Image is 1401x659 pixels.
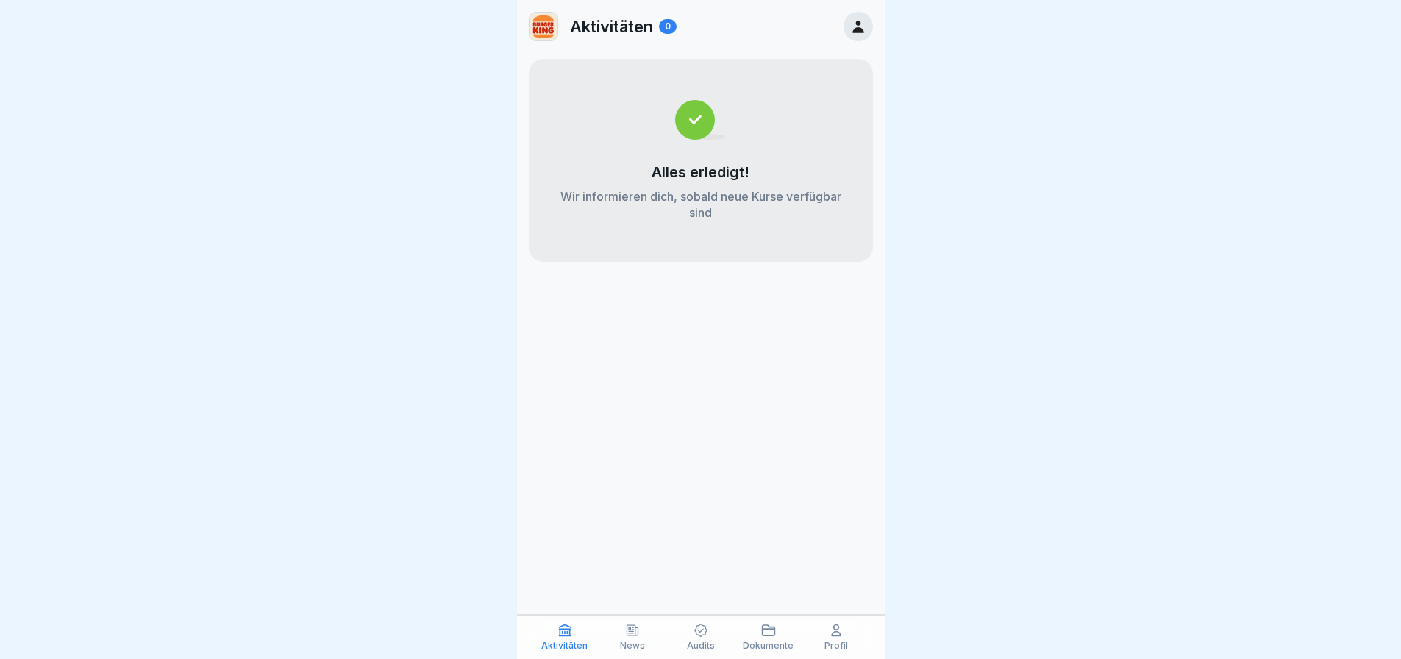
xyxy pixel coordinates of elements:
[675,100,726,140] img: completed.svg
[687,641,715,651] p: Audits
[570,17,653,36] p: Aktivitäten
[652,163,749,181] p: Alles erledigt!
[558,188,844,221] p: Wir informieren dich, sobald neue Kurse verfügbar sind
[659,19,677,34] div: 0
[530,13,557,40] img: w2f18lwxr3adf3talrpwf6id.png
[824,641,848,651] p: Profil
[541,641,588,651] p: Aktivitäten
[743,641,794,651] p: Dokumente
[620,641,645,651] p: News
